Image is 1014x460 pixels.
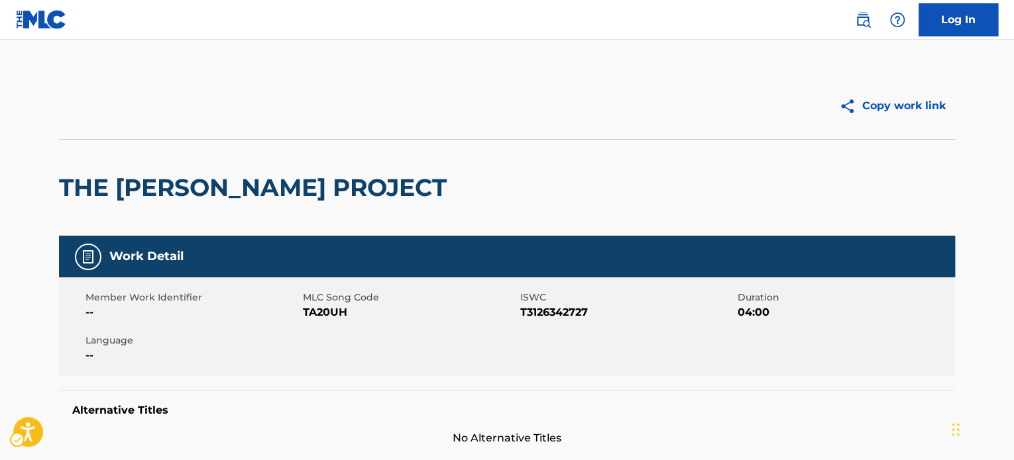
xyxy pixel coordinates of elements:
[16,10,67,29] img: MLC Logo
[952,410,960,449] div: Drag
[59,173,453,203] h2: THE [PERSON_NAME] PROJECT
[738,291,952,304] span: Duration
[919,3,998,36] a: Log In
[520,304,734,320] span: T3126342727
[85,291,300,304] span: Member Work Identifier
[72,404,942,417] h5: Alternative Titles
[85,347,300,363] span: --
[85,304,300,320] span: --
[520,291,734,304] span: ISWC
[738,304,952,320] span: 04:00
[889,12,905,28] img: help
[59,430,955,446] span: No Alternative Titles
[830,89,955,122] button: Copy work link
[303,304,517,320] span: TA20UH
[948,396,1014,460] iframe: Hubspot Iframe
[85,334,300,347] span: Language
[948,396,1014,460] div: Chat Widget
[109,249,184,264] h5: Work Detail
[80,249,96,265] img: Work Detail
[855,12,871,28] img: search
[839,98,862,115] img: Copy work link
[303,291,517,304] span: MLC Song Code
